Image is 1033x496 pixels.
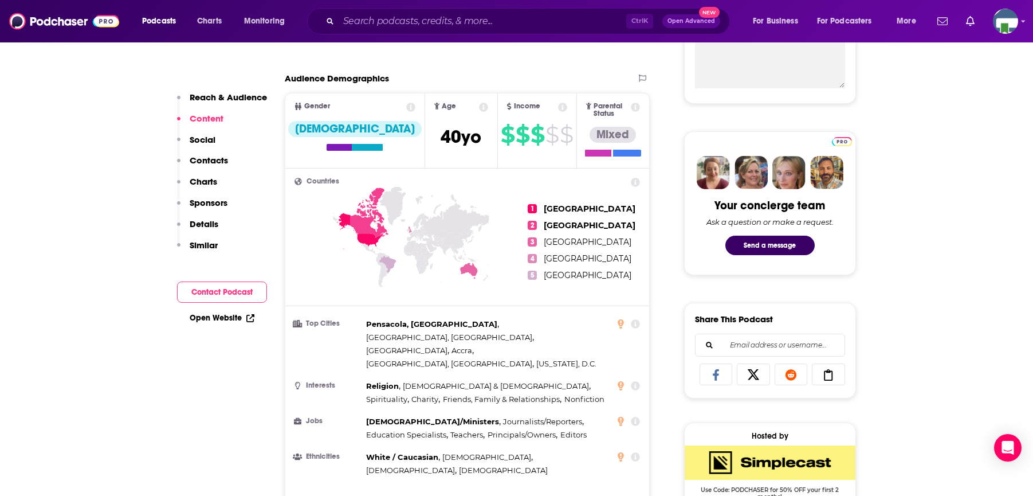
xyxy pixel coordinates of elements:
h3: Interests [294,382,362,389]
h3: Jobs [294,417,362,425]
h3: Top Cities [294,320,362,327]
span: 4 [528,254,537,263]
div: Search followers [695,334,845,357]
div: Hosted by [685,431,855,441]
span: [GEOGRAPHIC_DATA] [544,253,631,264]
span: , [450,428,485,442]
span: , [403,380,591,393]
img: User Profile [993,9,1018,34]
button: Reach & Audience [177,92,267,113]
img: SimpleCast Deal: Use Code: PODCHASER for 50% OFF your first 2 months! [685,446,855,480]
div: Search podcasts, credits, & more... [318,8,741,34]
button: Similar [177,240,218,261]
input: Email address or username... [705,334,835,356]
span: [GEOGRAPHIC_DATA] [544,220,635,231]
span: Age [442,103,456,110]
p: Content [190,113,223,124]
span: , [451,344,474,357]
span: Open Advanced [667,18,715,24]
span: [GEOGRAPHIC_DATA] [544,204,635,214]
button: Sponsors [177,197,227,218]
span: [GEOGRAPHIC_DATA] [544,237,631,247]
a: Open Website [190,313,254,323]
span: , [366,318,499,331]
div: [DEMOGRAPHIC_DATA] [288,121,422,137]
p: Sponsors [190,197,227,208]
span: , [366,380,400,393]
span: , [411,393,440,406]
span: 1 [528,204,537,213]
button: Send a message [725,236,815,255]
span: Charts [197,13,222,29]
span: Teachers [450,430,483,439]
button: Show profile menu [993,9,1018,34]
span: $ [531,126,544,144]
span: Principals/Owners [488,430,556,439]
a: Share on Facebook [700,364,733,385]
p: Contacts [190,155,228,166]
a: Charts [190,12,229,30]
span: Podcasts [142,13,176,29]
span: Friends, Family & Relationships [443,395,560,404]
span: Spirituality [366,395,407,404]
div: Ask a question or make a request. [706,217,834,226]
span: , [366,428,448,442]
img: Barbara Profile [735,156,768,189]
span: 2 [528,221,537,230]
a: Show notifications dropdown [933,11,952,31]
span: , [366,331,534,344]
button: Contacts [177,155,228,176]
span: Education Specialists [366,430,446,439]
span: $ [501,126,514,144]
span: , [442,451,533,464]
span: [DEMOGRAPHIC_DATA] & [DEMOGRAPHIC_DATA] [403,381,589,390]
span: Nonfiction [564,395,604,404]
input: Search podcasts, credits, & more... [339,12,626,30]
p: Reach & Audience [190,92,267,103]
button: open menu [745,12,812,30]
span: White / Caucasian [366,452,438,462]
span: , [366,464,457,477]
a: Pro website [832,135,852,146]
button: open menu [236,12,300,30]
span: , [366,357,534,370]
span: Religion [366,381,399,390]
div: Mixed [590,127,636,143]
img: Podchaser - Follow, Share and Rate Podcasts [9,10,119,32]
span: $ [545,126,559,144]
span: $ [516,126,529,144]
span: $ [560,126,573,144]
span: Journalists/Reporters [503,417,582,426]
span: Pensacola, [GEOGRAPHIC_DATA] [366,319,497,329]
span: , [488,428,557,442]
span: [DEMOGRAPHIC_DATA] [459,466,548,475]
span: Charity [411,395,438,404]
span: [DEMOGRAPHIC_DATA] [442,452,531,462]
button: Details [177,218,218,240]
span: Logged in as KCMedia [993,9,1018,34]
span: Countries [307,178,339,185]
span: For Business [753,13,798,29]
p: Charts [190,176,217,187]
a: Share on Reddit [775,364,808,385]
span: New [699,7,720,18]
p: Social [190,134,215,145]
span: 5 [528,271,537,280]
span: [DEMOGRAPHIC_DATA] [366,466,455,475]
span: , [366,344,449,357]
span: , [503,415,584,428]
span: Monitoring [244,13,285,29]
span: Gender [304,103,330,110]
span: , [443,393,561,406]
span: 3 [528,237,537,247]
img: Jules Profile [772,156,806,189]
span: Accra [451,346,472,355]
button: open menu [134,12,191,30]
span: [US_STATE], D.C. [536,359,596,368]
button: Charts [177,176,217,197]
button: Content [177,113,223,134]
span: [GEOGRAPHIC_DATA], [GEOGRAPHIC_DATA] [366,333,532,342]
img: Jon Profile [810,156,843,189]
img: Sydney Profile [697,156,730,189]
